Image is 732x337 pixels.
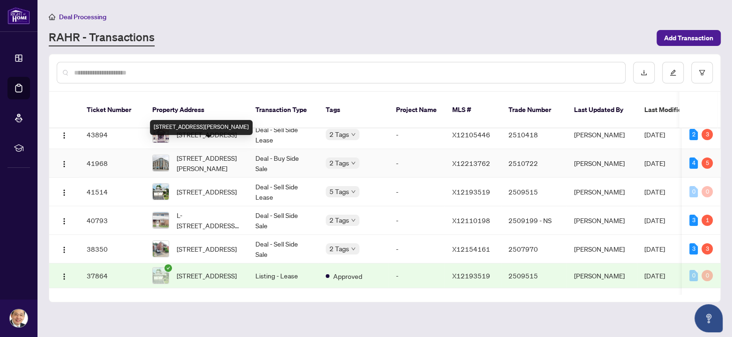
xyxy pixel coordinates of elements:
[689,243,698,255] div: 3
[79,206,145,235] td: 40793
[59,13,106,21] span: Deal Processing
[49,14,55,20] span: home
[452,187,490,196] span: X12193519
[153,184,169,200] img: thumbnail-img
[567,263,637,288] td: [PERSON_NAME]
[60,132,68,139] img: Logo
[153,212,169,228] img: thumbnail-img
[644,271,665,280] span: [DATE]
[567,235,637,263] td: [PERSON_NAME]
[388,178,445,206] td: -
[333,271,362,281] span: Approved
[248,92,318,128] th: Transaction Type
[79,120,145,149] td: 43894
[329,243,349,254] span: 2 Tags
[177,153,240,173] span: [STREET_ADDRESS][PERSON_NAME]
[153,268,169,284] img: thumbnail-img
[329,215,349,225] span: 2 Tags
[60,246,68,254] img: Logo
[60,273,68,280] img: Logo
[501,263,567,288] td: 2509515
[699,69,705,76] span: filter
[145,92,248,128] th: Property Address
[702,215,713,226] div: 1
[248,206,318,235] td: Deal - Sell Side Sale
[670,69,676,76] span: edit
[10,309,28,327] img: Profile Icon
[60,189,68,196] img: Logo
[351,189,356,194] span: down
[79,92,145,128] th: Ticket Number
[79,149,145,178] td: 41968
[689,186,698,197] div: 0
[644,159,665,167] span: [DATE]
[501,178,567,206] td: 2509515
[644,245,665,253] span: [DATE]
[633,62,655,83] button: download
[567,120,637,149] td: [PERSON_NAME]
[7,7,30,24] img: logo
[702,270,713,281] div: 0
[351,218,356,223] span: down
[57,156,72,171] button: Logo
[689,157,698,169] div: 4
[329,157,349,168] span: 2 Tags
[644,216,665,225] span: [DATE]
[501,206,567,235] td: 2509199 - NS
[248,120,318,149] td: Deal - Sell Side Lease
[689,270,698,281] div: 0
[49,30,155,46] a: RAHR - Transactions
[388,120,445,149] td: -
[351,247,356,251] span: down
[644,187,665,196] span: [DATE]
[452,245,490,253] span: X12154161
[702,157,713,169] div: 5
[567,149,637,178] td: [PERSON_NAME]
[695,304,723,332] button: Open asap
[79,235,145,263] td: 38350
[60,160,68,168] img: Logo
[452,271,490,280] span: X12193519
[318,92,388,128] th: Tags
[177,187,237,197] span: [STREET_ADDRESS]
[153,155,169,171] img: thumbnail-img
[248,149,318,178] td: Deal - Buy Side Sale
[452,130,490,139] span: X12105446
[702,129,713,140] div: 3
[689,129,698,140] div: 2
[388,92,445,128] th: Project Name
[177,210,240,231] span: L-[STREET_ADDRESS][PERSON_NAME]
[351,161,356,165] span: down
[501,92,567,128] th: Trade Number
[644,105,702,115] span: Last Modified Date
[388,206,445,235] td: -
[641,69,647,76] span: download
[501,120,567,149] td: 2510418
[691,62,713,83] button: filter
[57,268,72,283] button: Logo
[452,159,490,167] span: X12213762
[657,30,721,46] button: Add Transaction
[164,264,172,272] span: check-circle
[567,178,637,206] td: [PERSON_NAME]
[60,217,68,225] img: Logo
[501,149,567,178] td: 2510722
[689,215,698,226] div: 3
[644,130,665,139] span: [DATE]
[388,263,445,288] td: -
[57,184,72,199] button: Logo
[248,178,318,206] td: Deal - Sell Side Lease
[57,213,72,228] button: Logo
[248,263,318,288] td: Listing - Lease
[57,241,72,256] button: Logo
[567,92,637,128] th: Last Updated By
[664,30,713,45] span: Add Transaction
[388,235,445,263] td: -
[501,235,567,263] td: 2507970
[567,206,637,235] td: [PERSON_NAME]
[702,186,713,197] div: 0
[637,92,721,128] th: Last Modified Date
[150,120,253,135] div: [STREET_ADDRESS][PERSON_NAME]
[79,178,145,206] td: 41514
[177,244,237,254] span: [STREET_ADDRESS]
